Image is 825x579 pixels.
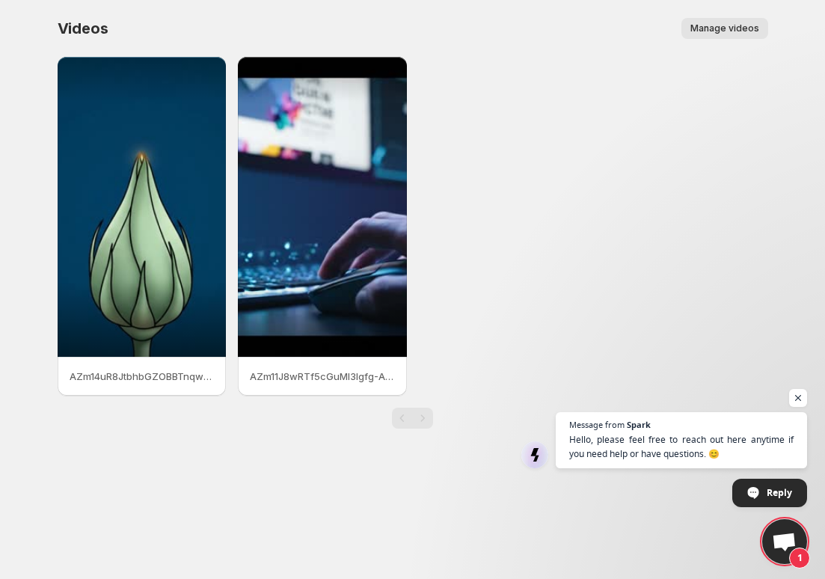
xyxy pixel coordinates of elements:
[250,369,395,384] p: AZm11J8wRTf5cGuMI3lgfg-AZm11J8wLesLAZELk5uxSA
[70,369,215,384] p: AZm14uR8JtbhbGZOBBTnqw-AZm14uR825F_YpjiVrNCqg
[392,408,433,429] nav: Pagination
[789,548,810,569] span: 1
[762,519,807,564] div: Open chat
[569,432,794,461] span: Hello, please feel free to reach out here anytime if you need help or have questions. 😊
[681,18,768,39] button: Manage videos
[58,19,108,37] span: Videos
[627,420,651,429] span: Spark
[569,420,625,429] span: Message from
[690,22,759,34] span: Manage videos
[767,480,792,506] span: Reply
